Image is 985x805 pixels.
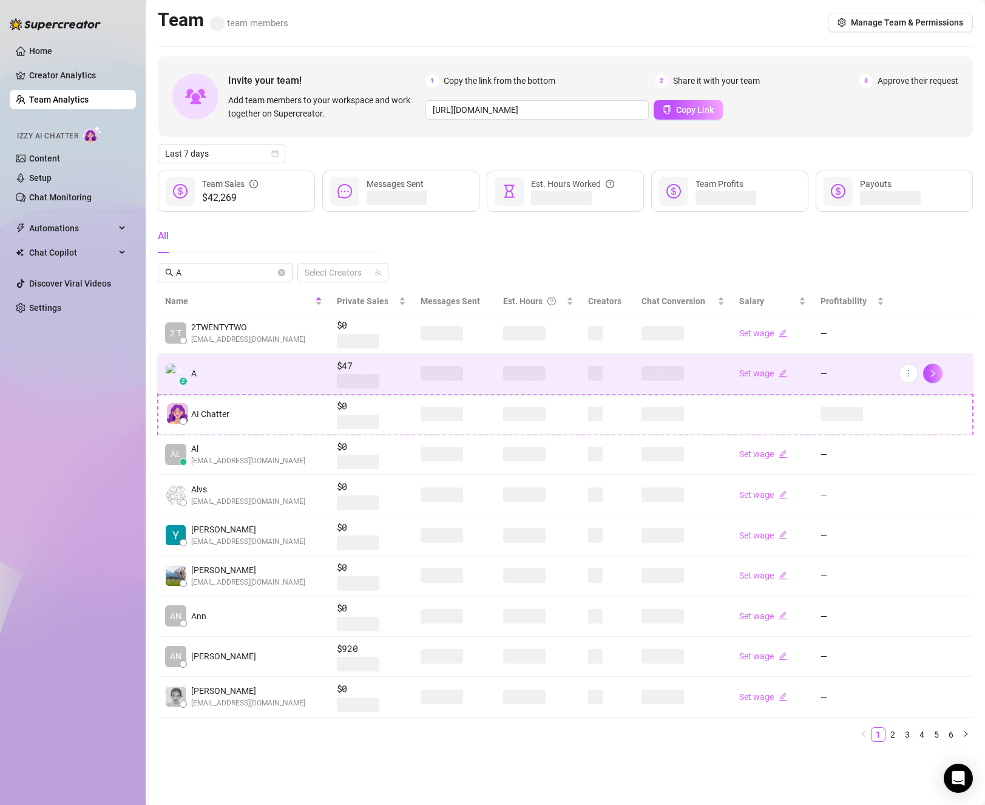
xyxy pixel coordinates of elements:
[696,179,743,189] span: Team Profits
[929,369,937,378] span: right
[641,296,705,306] span: Chat Conversion
[779,611,787,620] span: edit
[337,520,407,535] span: $0
[83,126,102,143] img: AI Chatter
[838,18,846,27] span: setting
[739,490,787,500] a: Set wageedit
[739,328,787,338] a: Set wageedit
[29,46,52,56] a: Home
[158,229,169,243] div: All
[337,560,407,575] span: $0
[779,571,787,580] span: edit
[191,455,305,467] span: [EMAIL_ADDRESS][DOMAIN_NAME]
[191,684,305,698] span: [PERSON_NAME]
[337,642,407,656] span: $920
[813,313,892,354] td: —
[739,449,787,459] a: Set wageedit
[425,74,439,87] span: 1
[29,66,126,85] a: Creator Analytics
[170,327,181,340] span: 2 T
[191,698,305,709] span: [EMAIL_ADDRESS][DOMAIN_NAME]
[180,378,187,385] div: z
[503,294,564,308] div: Est. Hours
[915,727,929,742] li: 4
[202,191,258,205] span: $42,269
[29,279,111,288] a: Discover Viral Videos
[191,407,229,421] span: AI Chatter
[191,536,305,548] span: [EMAIL_ADDRESS][DOMAIN_NAME]
[779,652,787,661] span: edit
[29,303,61,313] a: Settings
[739,692,787,702] a: Set wageedit
[337,359,407,373] span: $47
[29,219,115,238] span: Automations
[202,177,258,191] div: Team Sales
[663,105,671,114] span: copy
[16,223,25,233] span: thunderbolt
[813,637,892,678] td: —
[666,184,681,199] span: dollar-circle
[779,531,787,539] span: edit
[210,18,288,29] span: team members
[885,727,900,742] li: 2
[166,687,186,707] img: Audrey Elaine
[17,131,78,142] span: Izzy AI Chatter
[191,483,305,496] span: Alvs
[444,74,555,87] span: Copy the link from the bottom
[547,294,556,308] span: question-circle
[813,435,892,475] td: —
[191,650,256,663] span: [PERSON_NAME]
[828,13,973,32] button: Manage Team & Permissions
[944,764,973,793] div: Open Intercom Messenger
[851,18,963,27] span: Manage Team & Permissions
[779,693,787,701] span: edit
[337,318,407,333] span: $0
[779,369,787,378] span: edit
[739,611,787,621] a: Set wageedit
[739,531,787,540] a: Set wageedit
[821,296,867,306] span: Profitability
[191,442,305,455] span: Al
[228,73,425,88] span: Invite your team!
[958,727,973,742] button: right
[871,727,885,742] li: 1
[813,677,892,718] td: —
[29,243,115,262] span: Chat Copilot
[813,515,892,556] td: —
[29,173,52,183] a: Setup
[860,179,892,189] span: Payouts
[654,100,723,120] button: Copy Link
[779,450,787,458] span: edit
[779,491,787,499] span: edit
[191,367,197,380] span: A
[673,74,760,87] span: Share it with your team
[158,290,330,313] th: Name
[581,290,634,313] th: Creators
[813,354,892,395] td: —
[878,74,958,87] span: Approve their request
[10,18,101,30] img: logo-BBDzfeDw.svg
[191,563,305,577] span: [PERSON_NAME]
[166,566,186,586] img: Anjely Luna
[165,268,174,277] span: search
[856,727,871,742] li: Previous Page
[191,523,305,536] span: [PERSON_NAME]
[901,728,914,741] a: 3
[958,727,973,742] li: Next Page
[860,730,867,738] span: left
[374,269,382,276] span: team
[337,682,407,696] span: $0
[278,269,285,276] button: close-circle
[166,525,186,545] img: Alyanna Bama
[170,650,181,663] span: AN
[337,184,352,199] span: message
[831,184,845,199] span: dollar-circle
[813,475,892,515] td: —
[29,95,89,104] a: Team Analytics
[739,296,764,306] span: Salary
[904,369,913,378] span: more
[176,266,276,279] input: Search members
[739,651,787,661] a: Set wageedit
[813,555,892,596] td: —
[676,105,714,115] span: Copy Link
